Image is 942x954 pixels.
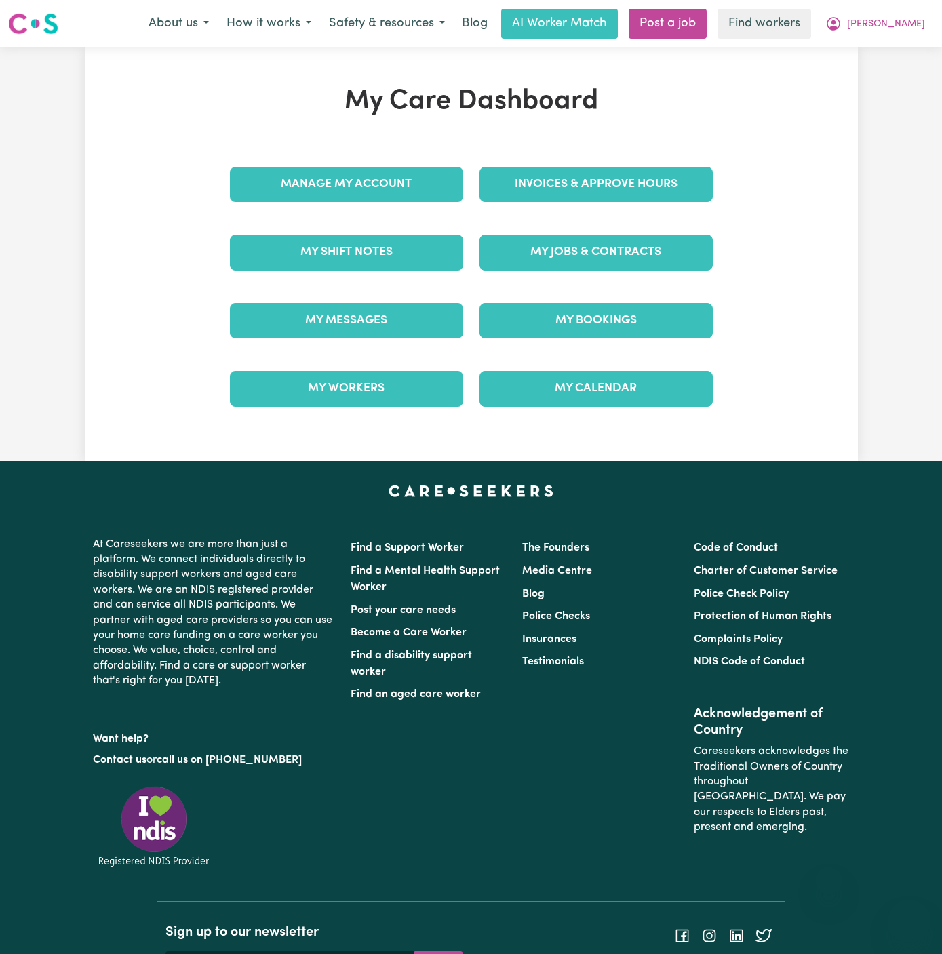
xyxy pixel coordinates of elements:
h2: Sign up to our newsletter [165,924,463,940]
a: NDIS Code of Conduct [694,656,805,667]
h2: Acknowledgement of Country [694,706,849,738]
a: Blog [522,589,545,599]
img: Registered NDIS provider [93,784,215,869]
button: About us [140,9,218,38]
a: Follow Careseekers on Facebook [674,930,690,941]
a: Post your care needs [351,605,456,616]
a: The Founders [522,542,589,553]
iframe: Close message [815,867,842,894]
a: Become a Care Worker [351,627,467,638]
img: Careseekers logo [8,12,58,36]
a: Careseekers home page [389,485,553,496]
a: Find an aged care worker [351,689,481,700]
button: My Account [817,9,934,38]
a: Follow Careseekers on LinkedIn [728,930,745,941]
a: My Jobs & Contracts [479,235,713,270]
a: My Messages [230,303,463,338]
a: My Bookings [479,303,713,338]
p: or [93,747,334,773]
a: Manage My Account [230,167,463,202]
a: Media Centre [522,565,592,576]
button: Safety & resources [320,9,454,38]
a: call us on [PHONE_NUMBER] [157,755,302,766]
a: Code of Conduct [694,542,778,553]
iframe: Button to launch messaging window [888,900,931,943]
a: Contact us [93,755,146,766]
a: Careseekers logo [8,8,58,39]
a: AI Worker Match [501,9,618,39]
a: Testimonials [522,656,584,667]
a: Blog [454,9,496,39]
p: Careseekers acknowledges the Traditional Owners of Country throughout [GEOGRAPHIC_DATA]. We pay o... [694,738,849,840]
a: My Calendar [479,371,713,406]
span: [PERSON_NAME] [847,17,925,32]
a: Complaints Policy [694,634,783,645]
p: At Careseekers we are more than just a platform. We connect individuals directly to disability su... [93,532,334,694]
a: Police Check Policy [694,589,789,599]
a: Find a Mental Health Support Worker [351,565,500,593]
a: Find a Support Worker [351,542,464,553]
a: Follow Careseekers on Instagram [701,930,718,941]
h1: My Care Dashboard [222,85,721,118]
a: Find workers [718,9,811,39]
a: Protection of Human Rights [694,611,831,622]
a: Find a disability support worker [351,650,472,677]
button: How it works [218,9,320,38]
a: My Workers [230,371,463,406]
a: Post a job [629,9,707,39]
a: Follow Careseekers on Twitter [755,930,772,941]
a: My Shift Notes [230,235,463,270]
a: Insurances [522,634,576,645]
a: Charter of Customer Service [694,565,838,576]
a: Police Checks [522,611,590,622]
p: Want help? [93,726,334,747]
a: Invoices & Approve Hours [479,167,713,202]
